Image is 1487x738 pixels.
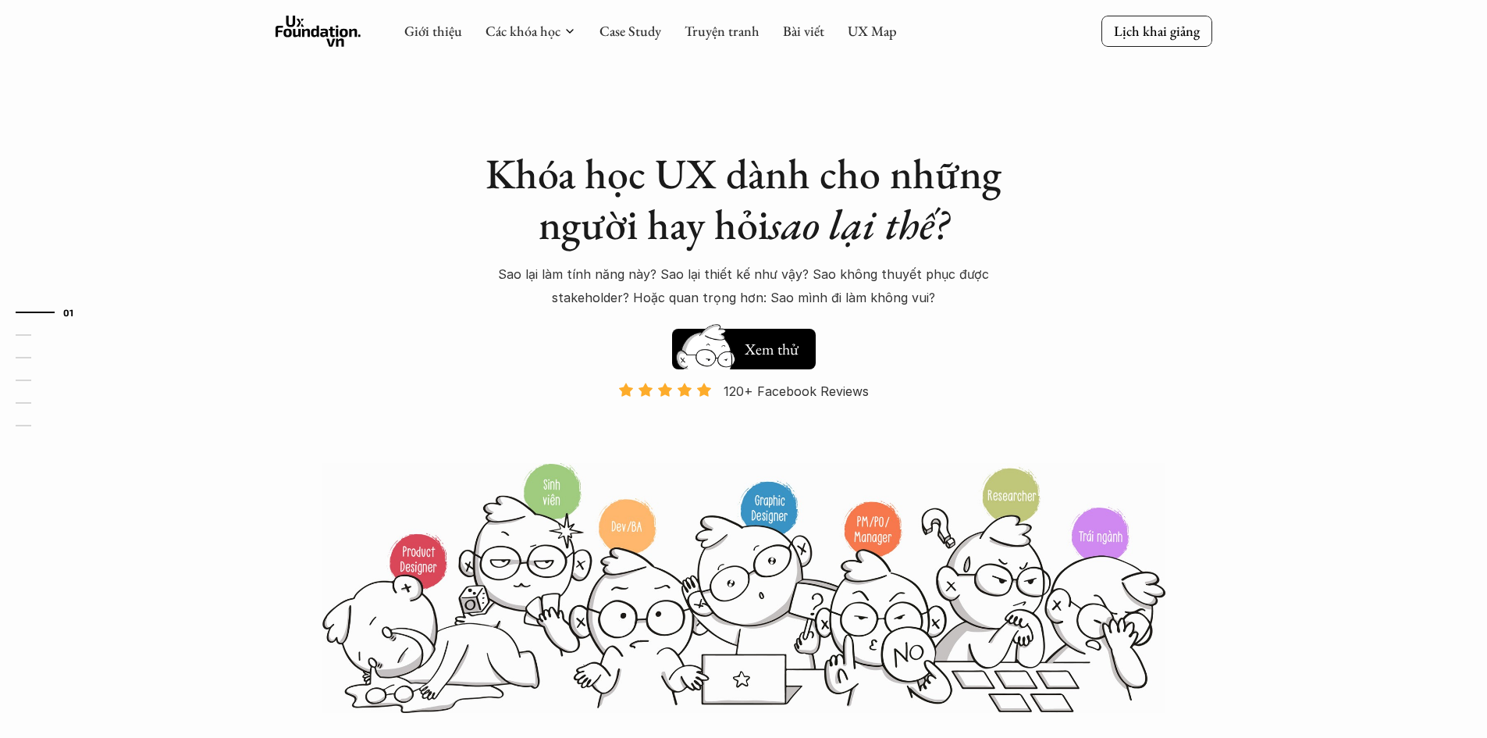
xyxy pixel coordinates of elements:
[471,262,1017,310] p: Sao lại làm tính năng này? Sao lại thiết kế như vậy? Sao không thuyết phục được stakeholder? Hoặc...
[742,338,800,360] h5: Xem thử
[724,380,869,403] p: 120+ Facebook Reviews
[404,22,462,40] a: Giới thiệu
[16,303,90,322] a: 01
[1114,22,1200,40] p: Lịch khai giảng
[685,22,760,40] a: Truyện tranh
[1101,16,1212,46] a: Lịch khai giảng
[848,22,897,40] a: UX Map
[769,197,948,251] em: sao lại thế?
[599,22,661,40] a: Case Study
[486,22,560,40] a: Các khóa học
[63,307,74,318] strong: 01
[471,148,1017,250] h1: Khóa học UX dành cho những người hay hỏi
[605,382,883,461] a: 120+ Facebook Reviews
[672,321,816,369] a: Xem thử
[783,22,824,40] a: Bài viết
